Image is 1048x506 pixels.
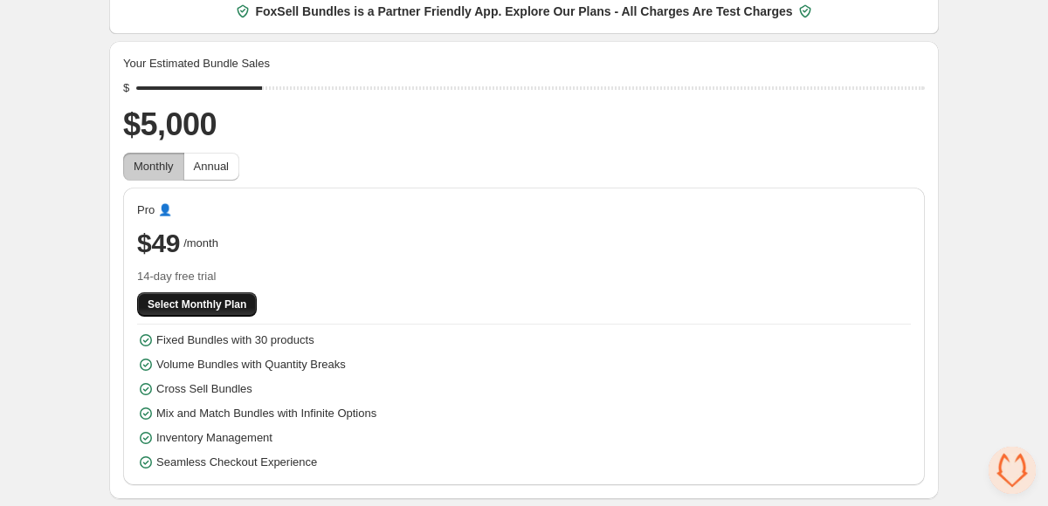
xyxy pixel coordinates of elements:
span: Volume Bundles with Quantity Breaks [156,356,346,373]
a: Obrolan terbuka [989,447,1036,494]
span: Select Monthly Plan [148,297,246,311]
h2: $5,000 [123,104,925,146]
span: Fixed Bundles with 30 products [156,332,314,349]
span: /month [183,235,218,252]
span: Seamless Checkout Experience [156,454,317,471]
span: Inventory Management [156,429,272,447]
span: 14-day free trial [137,268,911,285]
span: Pro 👤 [137,202,172,219]
button: Select Monthly Plan [137,292,257,317]
span: Mix and Match Bundles with Infinite Options [156,405,376,422]
button: Annual [183,153,239,181]
span: $49 [137,226,180,261]
span: Annual [194,160,229,173]
button: Monthly [123,153,184,181]
span: Monthly [134,160,174,173]
span: Your Estimated Bundle Sales [123,55,270,72]
span: Cross Sell Bundles [156,380,252,398]
span: FoxSell Bundles is a Partner Friendly App. Explore Our Plans - All Charges Are Test Charges [255,3,792,20]
div: $ [123,79,129,97]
